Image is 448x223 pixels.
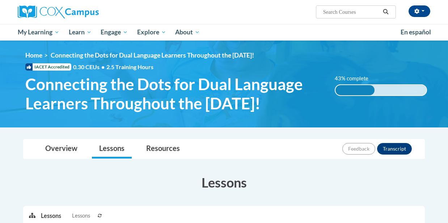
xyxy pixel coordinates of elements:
button: Account Settings [409,5,430,17]
span: En español [401,28,431,36]
span: My Learning [18,28,59,37]
input: Search Courses [322,8,380,16]
span: About [175,28,200,37]
button: Feedback [342,143,375,155]
a: Cox Campus [18,5,148,18]
span: 2.5 Training Hours [106,63,153,70]
a: Lessons [92,139,132,159]
a: Home [25,51,42,59]
span: • [101,63,105,70]
h3: Lessons [23,173,425,192]
span: Connecting the Dots for Dual Language Learners Throughout the [DATE]! [25,75,324,113]
a: My Learning [13,24,64,41]
div: Main menu [12,24,436,41]
button: Search [380,8,391,16]
span: Explore [137,28,166,37]
a: Learn [64,24,96,41]
div: 43% complete [335,85,375,95]
span: Engage [101,28,128,37]
a: Engage [96,24,132,41]
p: Lessons [41,212,61,220]
a: Overview [38,139,85,159]
span: Learn [69,28,92,37]
span: IACET Accredited [25,63,71,71]
label: 43% complete [335,75,376,83]
span: Connecting the Dots for Dual Language Learners Throughout the [DATE]! [51,51,254,59]
span: Lessons [72,212,90,220]
a: About [171,24,205,41]
a: En español [396,25,436,40]
a: Explore [132,24,171,41]
span: 0.30 CEUs [73,63,106,71]
button: Transcript [377,143,412,155]
a: Resources [139,139,187,159]
img: Cox Campus [18,5,99,18]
